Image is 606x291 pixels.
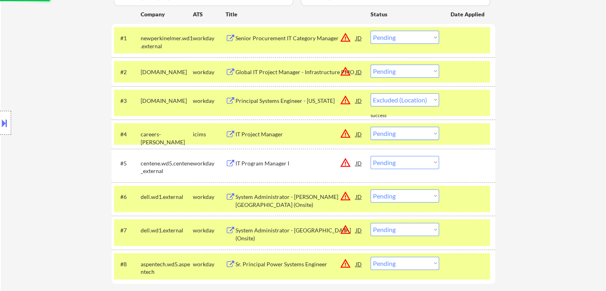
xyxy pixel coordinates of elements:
[193,68,226,76] div: workday
[355,257,363,271] div: JD
[371,7,439,21] div: Status
[235,226,356,242] div: System Administrator - [GEOGRAPHIC_DATA] (Onsite)
[355,127,363,141] div: JD
[141,226,193,234] div: dell.wd1.external
[141,193,193,201] div: dell.wd1.external
[120,226,134,234] div: #7
[235,260,356,268] div: Sr. Principal Power Systems Engineer
[226,10,363,18] div: Title
[340,94,351,106] button: warning_amber
[235,130,356,138] div: IT Project Manager
[340,66,351,77] button: warning_amber
[141,260,193,276] div: aspentech.wd5.aspentech
[120,34,134,42] div: #1
[193,159,226,167] div: workday
[340,157,351,168] button: warning_amber
[235,68,356,76] div: Global IT Project Manager - Infrastructure PMO
[340,191,351,202] button: warning_amber
[355,189,363,204] div: JD
[141,68,193,76] div: [DOMAIN_NAME]
[235,97,356,105] div: Principal Systems Engineer - [US_STATE]
[193,260,226,268] div: workday
[340,128,351,139] button: warning_amber
[355,31,363,45] div: JD
[141,97,193,105] div: [DOMAIN_NAME]
[371,112,402,119] div: success
[193,130,226,138] div: icims
[451,10,486,18] div: Date Applied
[340,224,351,235] button: warning_amber
[235,159,356,167] div: IT Program Manager I
[340,258,351,269] button: warning_amber
[355,93,363,108] div: JD
[355,223,363,237] div: JD
[141,159,193,175] div: centene.wd5.centene_external
[193,10,226,18] div: ATS
[193,193,226,201] div: workday
[141,34,193,50] div: newperkinelmer.wd1.external
[355,156,363,170] div: JD
[193,34,226,42] div: workday
[120,260,134,268] div: #8
[235,193,356,208] div: System Administrator - [PERSON_NAME][GEOGRAPHIC_DATA] (Onsite)
[355,65,363,79] div: JD
[340,32,351,43] button: warning_amber
[193,226,226,234] div: workday
[193,97,226,105] div: workday
[141,10,193,18] div: Company
[235,34,356,42] div: Senior Procurement IT Category Manager
[141,130,193,146] div: careers-[PERSON_NAME]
